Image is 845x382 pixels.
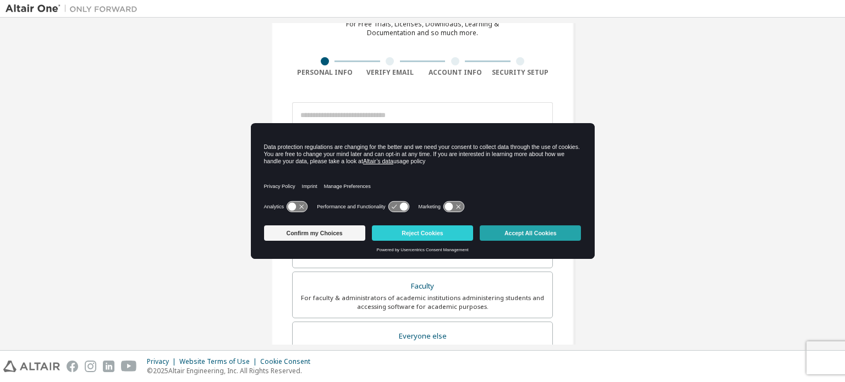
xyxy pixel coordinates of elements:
div: Faculty [299,279,546,294]
p: © 2025 Altair Engineering, Inc. All Rights Reserved. [147,366,317,375]
div: Security Setup [488,68,553,77]
div: Privacy [147,357,179,366]
img: linkedin.svg [103,361,114,372]
div: Verify Email [358,68,423,77]
img: instagram.svg [85,361,96,372]
div: For individuals, businesses and everyone else looking to try Altair software and explore our prod... [299,344,546,362]
img: Altair One [6,3,143,14]
img: altair_logo.svg [3,361,60,372]
img: facebook.svg [67,361,78,372]
div: Website Terms of Use [179,357,260,366]
div: For faculty & administrators of academic institutions administering students and accessing softwa... [299,294,546,311]
div: Cookie Consent [260,357,317,366]
img: youtube.svg [121,361,137,372]
div: Account Info [422,68,488,77]
div: For Free Trials, Licenses, Downloads, Learning & Documentation and so much more. [346,20,499,37]
div: Everyone else [299,329,546,344]
div: Personal Info [292,68,358,77]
